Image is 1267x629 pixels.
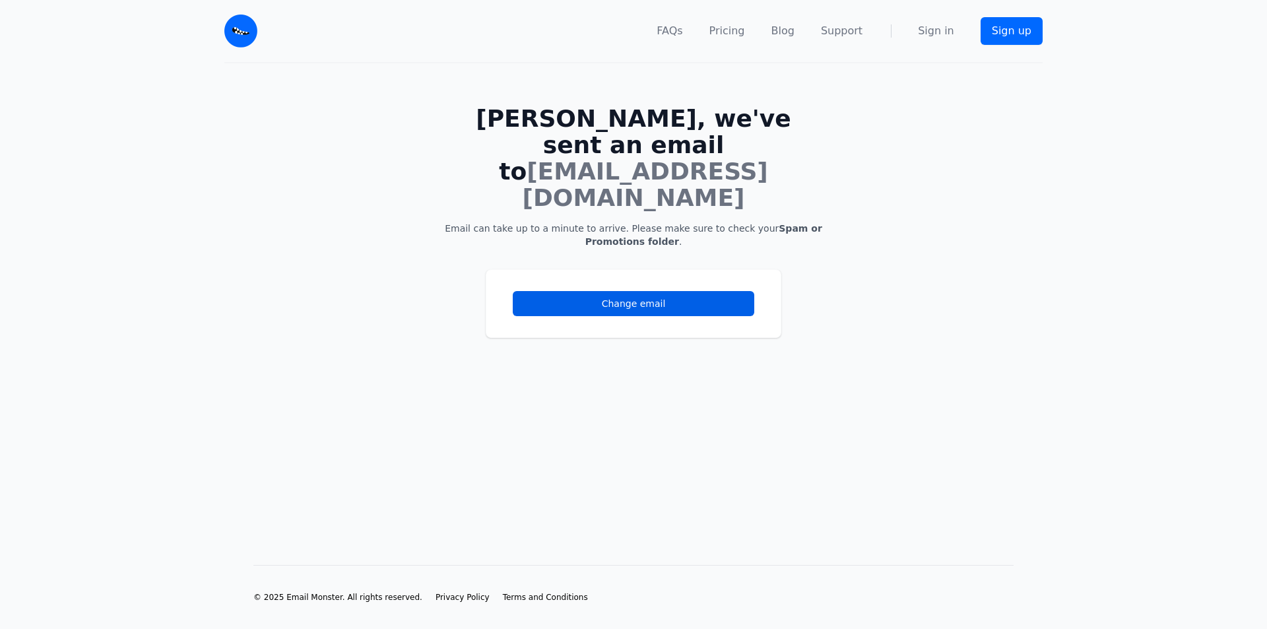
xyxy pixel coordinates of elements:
[821,23,862,39] a: Support
[709,23,745,39] a: Pricing
[443,106,824,211] h1: [PERSON_NAME], we've sent an email to
[503,592,588,603] a: Terms and Conditions
[224,15,257,48] img: Email Monster
[981,17,1043,45] a: Sign up
[585,223,822,247] b: Spam or Promotions folder
[443,222,824,248] p: Email can take up to a minute to arrive. Please make sure to check your .
[503,593,588,602] span: Terms and Conditions
[771,23,795,39] a: Blog
[253,592,422,603] li: © 2025 Email Monster. All rights reserved.
[657,23,682,39] a: FAQs
[522,158,767,211] span: [EMAIL_ADDRESS][DOMAIN_NAME]
[436,593,490,602] span: Privacy Policy
[436,592,490,603] a: Privacy Policy
[918,23,954,39] a: Sign in
[513,291,754,316] a: Change email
